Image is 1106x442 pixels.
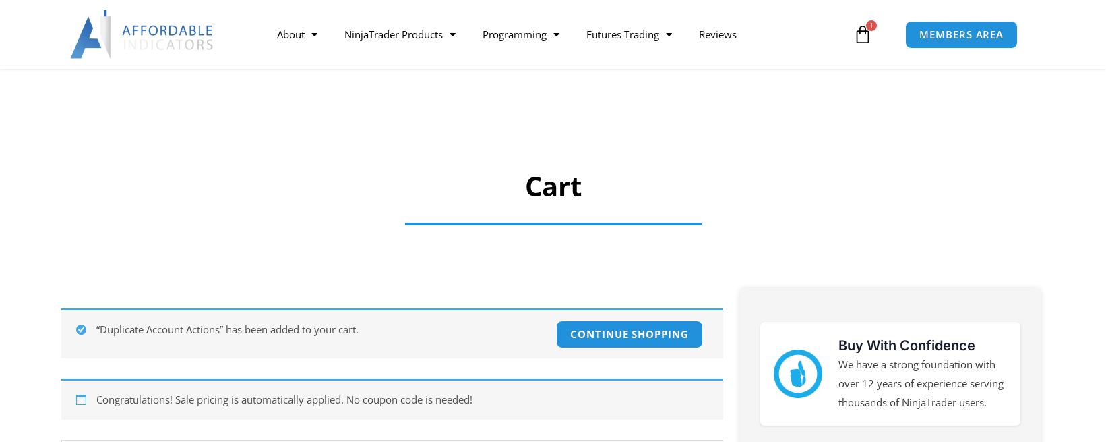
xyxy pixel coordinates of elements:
[838,335,1007,356] h3: Buy With Confidence
[866,20,877,31] span: 1
[61,379,723,420] div: Congratulations! Sale pricing is automatically applied. No coupon code is needed!
[838,356,1007,412] p: We have a strong foundation with over 12 years of experience serving thousands of NinjaTrader users.
[264,19,850,50] nav: Menu
[70,10,215,59] img: LogoAI | Affordable Indicators – NinjaTrader
[106,167,1000,205] h1: Cart
[685,19,750,50] a: Reviews
[469,19,573,50] a: Programming
[919,30,1004,40] span: MEMBERS AREA
[556,321,702,348] a: Continue shopping
[331,19,469,50] a: NinjaTrader Products
[61,308,723,358] div: “Duplicate Account Actions” has been added to your cart.
[905,21,1018,49] a: MEMBERS AREA
[774,350,822,398] img: mark thumbs good 43913 | Affordable Indicators – NinjaTrader
[264,19,331,50] a: About
[573,19,685,50] a: Futures Trading
[833,15,892,54] a: 1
